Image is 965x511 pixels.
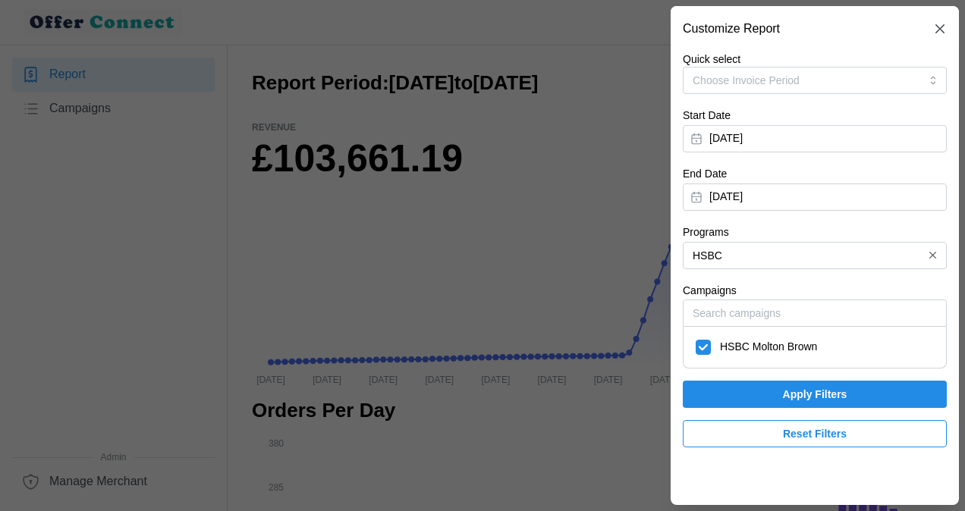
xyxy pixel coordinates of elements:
input: Search campaigns [683,299,947,327]
span: Choose Invoice Period [693,74,800,86]
button: Apply Filters [683,381,947,408]
button: Choose Invoice Period [683,67,947,94]
span: Apply Filters [783,381,847,407]
h2: Customize Report [683,23,780,35]
span: Reset Filters [783,421,847,447]
label: Campaigns [683,283,737,299]
label: End Date [683,166,727,183]
button: Reset Filters [683,420,947,447]
label: Start Date [683,108,731,124]
span: HSBC Molton Brown [720,339,817,356]
p: Quick select [683,52,947,67]
button: [DATE] [683,125,947,152]
label: Programs [683,224,729,241]
button: [DATE] [683,183,947,211]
